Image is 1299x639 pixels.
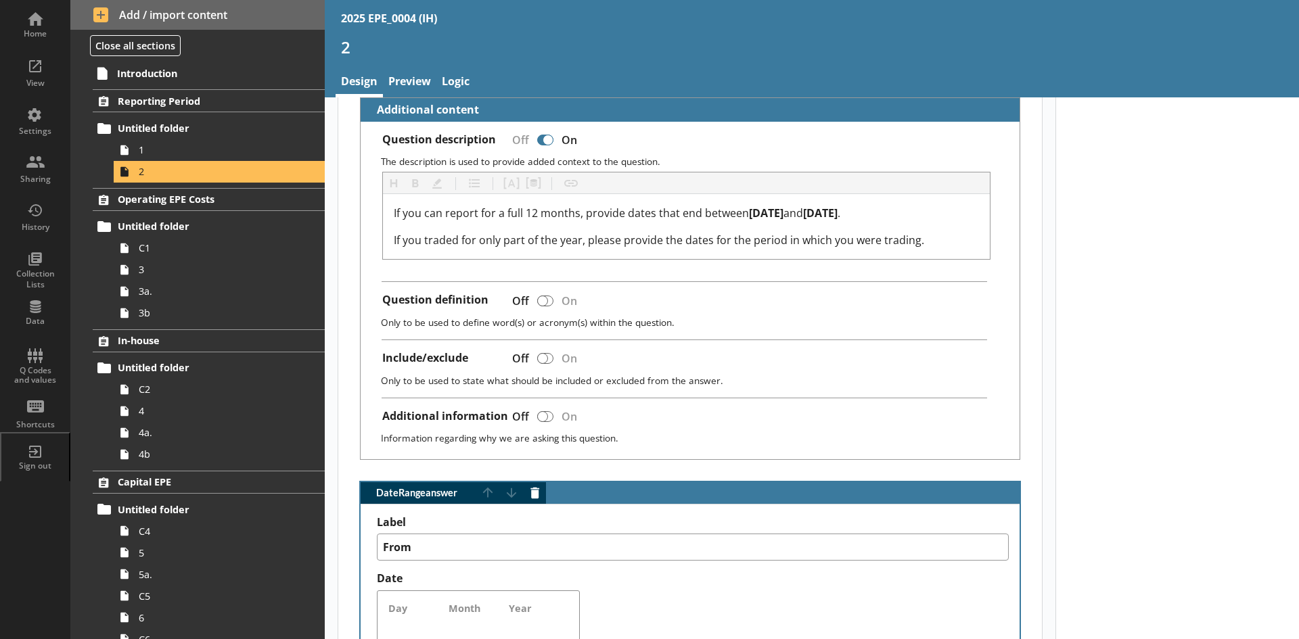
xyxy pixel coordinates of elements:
li: Operating EPE CostsUntitled folderC133a.3b [70,188,325,324]
a: Untitled folder [93,118,325,139]
a: Design [336,68,383,97]
span: C5 [139,590,290,602]
a: Capital EPE [93,471,325,494]
li: Untitled folderC244a.4b [99,357,325,465]
div: Sharing [12,174,59,185]
span: C2 [139,383,290,396]
div: Q Codes and values [12,366,59,385]
span: 3a. [139,285,290,298]
div: Collection Lists [12,268,59,289]
span: Introduction [117,67,284,80]
li: In-houseUntitled folderC244a.4b [70,329,325,465]
p: The description is used to provide added context to the question. [381,155,1009,168]
div: Home [12,28,59,39]
span: [DATE] [803,206,838,220]
a: C5 [114,585,325,607]
a: Logic [436,68,475,97]
a: C1 [114,237,325,259]
a: Untitled folder [93,498,325,520]
a: 3a. [114,281,325,302]
span: Untitled folder [118,220,284,233]
a: 2 [114,161,325,183]
div: Off [501,347,534,371]
a: 6 [114,607,325,628]
div: Off [501,404,534,428]
div: 2025 EPE_0004 (IH) [341,11,437,26]
span: If you traded for only part of the year, please provide the dates for the period in which you wer... [394,233,924,247]
div: Off [501,289,534,312]
div: On [556,347,588,371]
a: Introduction [92,62,325,84]
span: 4b [139,448,290,460]
a: 3 [114,259,325,281]
div: History [12,222,59,233]
span: 1 [139,143,290,156]
div: View [12,78,59,89]
span: C1 [139,241,290,254]
li: Reporting PeriodUntitled folder12 [70,89,325,182]
a: Untitled folder [93,216,325,237]
a: 4b [114,444,325,465]
div: Sign out [12,460,59,471]
label: Include/exclude [382,351,468,365]
span: Untitled folder [118,503,284,516]
span: Operating EPE Costs [118,193,284,206]
a: 5a. [114,563,325,585]
label: Additional information [382,409,508,423]
span: Reporting Period [118,95,284,108]
div: On [556,128,588,151]
button: Additional content [366,98,482,122]
span: Add / import content [93,7,302,22]
span: DateRange answer [361,488,477,498]
a: Preview [383,68,436,97]
span: In-house [118,334,284,347]
p: Only to be used to state what should be included or excluded from the answer. [381,374,1009,387]
span: 5a. [139,568,290,581]
div: Shortcuts [12,419,59,430]
a: In-house [93,329,325,352]
li: Untitled folder12 [99,118,325,183]
a: Operating EPE Costs [93,188,325,211]
a: C2 [114,379,325,400]
span: 2 [139,165,290,178]
span: If you can report for a full 12 months, provide dates that end between [394,206,749,220]
button: Close all sections [90,35,181,56]
span: 3 [139,263,290,276]
label: Label [377,515,1009,529]
a: 4a. [114,422,325,444]
div: Settings [12,126,59,137]
span: 3b [139,306,290,319]
span: and [783,206,803,220]
p: Only to be used to define word(s) or acronym(s) within the question. [381,316,1009,329]
div: Off [501,128,534,151]
span: Capital EPE [118,475,284,488]
a: 4 [114,400,325,422]
div: Data [12,316,59,327]
span: 6 [139,611,290,624]
label: Question definition [382,293,488,307]
div: On [556,404,588,428]
div: On [556,289,588,312]
label: Question description [382,133,496,147]
span: Untitled folder [118,122,284,135]
span: 4a. [139,426,290,439]
span: [DATE] [749,206,783,220]
a: 5 [114,542,325,563]
p: Information regarding why we are asking this question. [381,431,1009,444]
a: Reporting Period [93,89,325,112]
a: C4 [114,520,325,542]
span: . [838,206,840,220]
textarea: From [377,534,1009,561]
a: Untitled folder [93,357,325,379]
a: 1 [114,139,325,161]
h1: 2 [341,37,1283,57]
span: 5 [139,546,290,559]
li: Untitled folderC133a.3b [99,216,325,324]
a: 3b [114,302,325,324]
label: Date [377,571,1009,586]
span: Untitled folder [118,361,284,374]
span: C4 [139,525,290,538]
button: Delete answer [524,482,546,504]
span: 4 [139,404,290,417]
